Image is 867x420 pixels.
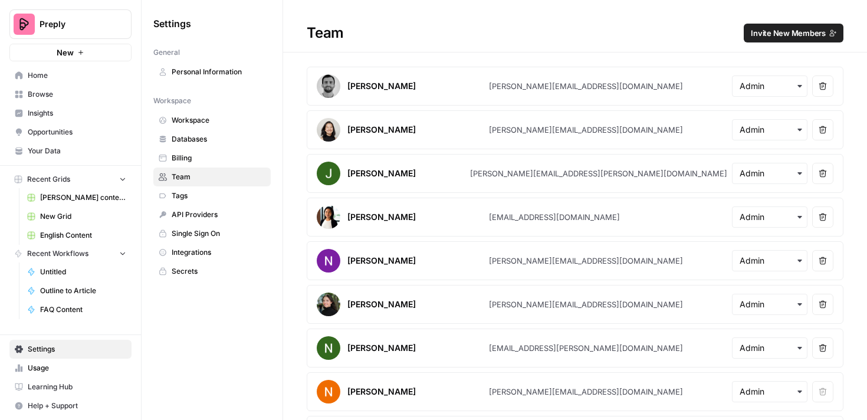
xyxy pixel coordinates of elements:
[28,146,126,156] span: Your Data
[28,382,126,392] span: Learning Hub
[489,211,620,223] div: [EMAIL_ADDRESS][DOMAIN_NAME]
[347,80,416,92] div: [PERSON_NAME]
[740,124,800,136] input: Admin
[57,47,74,58] span: New
[9,66,132,85] a: Home
[172,266,265,277] span: Secrets
[317,380,340,403] img: avatar
[153,186,271,205] a: Tags
[40,267,126,277] span: Untitled
[9,85,132,104] a: Browse
[28,344,126,355] span: Settings
[489,386,683,398] div: [PERSON_NAME][EMAIL_ADDRESS][DOMAIN_NAME]
[9,340,132,359] a: Settings
[740,211,800,223] input: Admin
[740,255,800,267] input: Admin
[153,111,271,130] a: Workspace
[317,162,340,185] img: avatar
[40,192,126,203] span: [PERSON_NAME] content interlinking test - new content
[22,281,132,300] a: Outline to Article
[40,230,126,241] span: English Content
[153,47,180,58] span: General
[283,24,867,42] div: Team
[172,115,265,126] span: Workspace
[153,262,271,281] a: Secrets
[153,17,191,31] span: Settings
[27,174,70,185] span: Recent Grids
[153,205,271,224] a: API Providers
[153,130,271,149] a: Databases
[28,108,126,119] span: Insights
[347,124,416,136] div: [PERSON_NAME]
[28,70,126,81] span: Home
[22,207,132,226] a: New Grid
[9,142,132,160] a: Your Data
[9,378,132,396] a: Learning Hub
[317,118,340,142] img: avatar
[9,359,132,378] a: Usage
[9,123,132,142] a: Opportunities
[22,226,132,245] a: English Content
[28,89,126,100] span: Browse
[9,396,132,415] button: Help + Support
[40,286,126,296] span: Outline to Article
[27,248,88,259] span: Recent Workflows
[153,224,271,243] a: Single Sign On
[740,386,800,398] input: Admin
[347,386,416,398] div: [PERSON_NAME]
[489,80,683,92] div: [PERSON_NAME][EMAIL_ADDRESS][DOMAIN_NAME]
[751,27,826,39] span: Invite New Members
[489,298,683,310] div: [PERSON_NAME][EMAIL_ADDRESS][DOMAIN_NAME]
[740,168,800,179] input: Admin
[172,191,265,201] span: Tags
[9,170,132,188] button: Recent Grids
[317,336,340,360] img: avatar
[9,245,132,262] button: Recent Workflows
[744,24,843,42] button: Invite New Members
[40,18,111,30] span: Preply
[172,228,265,239] span: Single Sign On
[317,205,340,229] img: avatar
[153,168,271,186] a: Team
[317,74,340,98] img: avatar
[172,153,265,163] span: Billing
[22,300,132,319] a: FAQ Content
[489,255,683,267] div: [PERSON_NAME][EMAIL_ADDRESS][DOMAIN_NAME]
[740,80,800,92] input: Admin
[347,342,416,354] div: [PERSON_NAME]
[740,342,800,354] input: Admin
[153,149,271,168] a: Billing
[172,134,265,145] span: Databases
[22,262,132,281] a: Untitled
[347,168,416,179] div: [PERSON_NAME]
[14,14,35,35] img: Preply Logo
[172,209,265,220] span: API Providers
[40,211,126,222] span: New Grid
[153,243,271,262] a: Integrations
[172,67,265,77] span: Personal Information
[172,247,265,258] span: Integrations
[489,124,683,136] div: [PERSON_NAME][EMAIL_ADDRESS][DOMAIN_NAME]
[317,293,340,316] img: avatar
[28,127,126,137] span: Opportunities
[347,211,416,223] div: [PERSON_NAME]
[347,255,416,267] div: [PERSON_NAME]
[28,363,126,373] span: Usage
[40,304,126,315] span: FAQ Content
[489,342,683,354] div: [EMAIL_ADDRESS][PERSON_NAME][DOMAIN_NAME]
[153,63,271,81] a: Personal Information
[317,249,340,273] img: avatar
[153,96,191,106] span: Workspace
[9,44,132,61] button: New
[740,298,800,310] input: Admin
[470,168,727,179] div: [PERSON_NAME][EMAIL_ADDRESS][PERSON_NAME][DOMAIN_NAME]
[22,188,132,207] a: [PERSON_NAME] content interlinking test - new content
[347,298,416,310] div: [PERSON_NAME]
[172,172,265,182] span: Team
[9,9,132,39] button: Workspace: Preply
[9,104,132,123] a: Insights
[28,401,126,411] span: Help + Support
